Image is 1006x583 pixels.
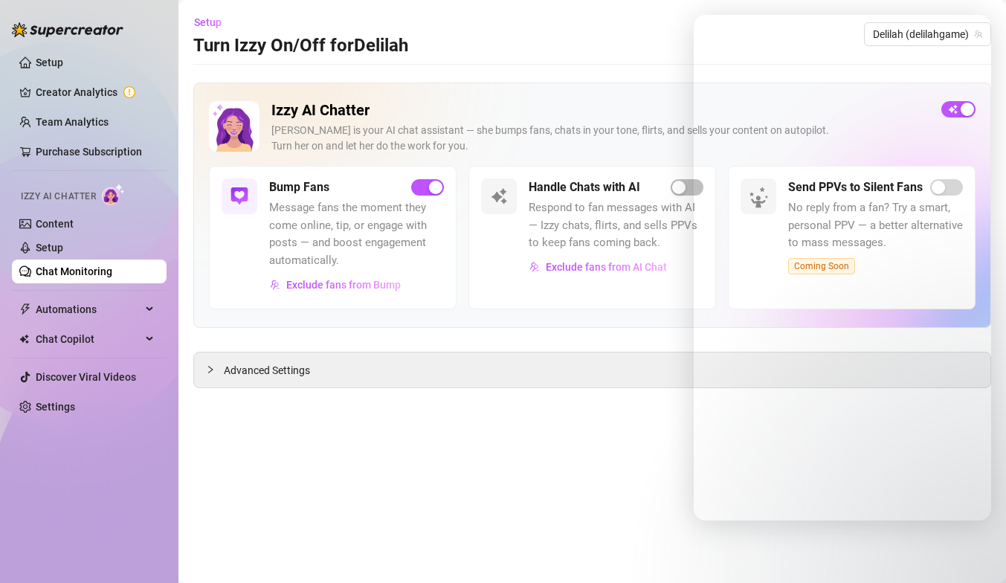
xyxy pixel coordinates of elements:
iframe: Intercom live chat [955,532,991,568]
iframe: Intercom live chat [694,15,991,521]
h5: Handle Chats with AI [529,178,640,196]
img: Chat Copilot [19,334,29,344]
span: Izzy AI Chatter [21,190,96,204]
a: Discover Viral Videos [36,371,136,383]
span: thunderbolt [19,303,31,315]
h3: Turn Izzy On/Off for Delilah [193,34,408,58]
img: svg%3e [230,187,248,205]
span: Message fans the moment they come online, tip, or engage with posts — and boost engagement automa... [269,199,444,269]
span: Automations [36,297,141,321]
img: svg%3e [270,280,280,290]
a: Chat Monitoring [36,265,112,277]
a: Setup [36,242,63,254]
a: Creator Analytics exclamation-circle [36,80,155,104]
h2: Izzy AI Chatter [271,101,929,120]
span: Exclude fans from Bump [286,279,401,291]
button: Exclude fans from Bump [269,273,402,297]
h5: Bump Fans [269,178,329,196]
button: Exclude fans from AI Chat [529,255,668,279]
span: Setup [194,16,222,28]
a: Content [36,218,74,230]
img: svg%3e [490,187,508,205]
span: Exclude fans from AI Chat [546,261,667,273]
a: Purchase Subscription [36,146,142,158]
span: Advanced Settings [224,362,310,379]
img: logo-BBDzfeDw.svg [12,22,123,37]
a: Team Analytics [36,116,109,128]
span: collapsed [206,365,215,374]
img: AI Chatter [102,184,125,205]
div: collapsed [206,361,224,378]
a: Settings [36,401,75,413]
span: Respond to fan messages with AI — Izzy chats, flirts, and sells PPVs to keep fans coming back. [529,199,703,252]
button: Setup [193,10,233,34]
span: Chat Copilot [36,327,141,351]
img: svg%3e [529,262,540,272]
a: Setup [36,57,63,68]
img: Izzy AI Chatter [209,101,259,152]
div: [PERSON_NAME] is your AI chat assistant — she bumps fans, chats in your tone, flirts, and sells y... [271,123,929,154]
